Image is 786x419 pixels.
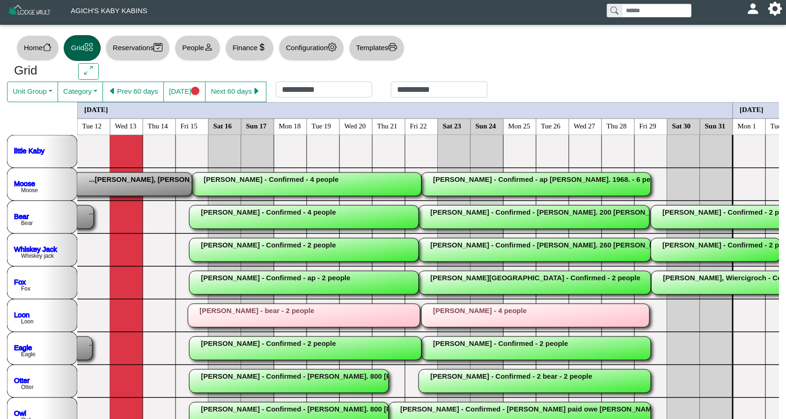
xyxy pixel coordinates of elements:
text: Fri 22 [410,122,427,129]
button: caret left fillPrev 60 days [103,82,164,102]
svg: calendar2 check [154,43,162,52]
text: Fox [21,285,30,292]
text: Otter [21,384,34,390]
button: Templatesprinter [349,35,404,61]
button: Financecurrency dollar [225,35,274,61]
svg: circle fill [191,87,200,96]
text: Sun 24 [476,122,496,129]
text: Tue 19 [312,122,331,129]
img: Z [7,4,52,20]
button: Peopleperson [175,35,220,61]
text: Whiskey jack [21,253,54,259]
text: Tue 26 [541,122,561,129]
text: Sun 17 [246,122,267,129]
a: Loon [14,310,29,318]
svg: currency dollar [257,43,266,52]
text: Tue 12 [82,122,102,129]
text: [DATE] [84,105,108,113]
text: Bear [21,220,33,226]
text: Sat 16 [213,122,232,129]
svg: gear fill [771,5,779,12]
text: Wed 13 [115,122,137,129]
svg: person [204,43,213,52]
text: Loon [21,318,34,325]
svg: caret left fill [108,87,117,96]
svg: gear [328,43,337,52]
a: Otter [14,376,29,384]
text: Mon 18 [279,122,301,129]
svg: arrows angle expand [84,66,93,75]
button: Next 60 dayscaret right fill [205,82,266,102]
button: Gridgrid [64,35,101,61]
h3: Grid [14,63,64,78]
input: Check out [391,82,487,97]
svg: person fill [749,5,757,12]
button: Configurationgear [279,35,344,61]
button: [DATE]circle fill [163,82,206,102]
text: Sat 30 [672,122,691,129]
text: Moose [21,187,38,194]
text: Mon 1 [738,122,757,129]
button: Homehouse [16,35,59,61]
svg: printer [388,43,397,52]
a: Fox [14,277,26,285]
svg: grid [84,43,93,52]
svg: house [43,43,51,52]
text: Fri 29 [639,122,656,129]
text: [DATE] [740,105,764,113]
a: Eagle [14,343,32,351]
button: Reservationscalendar2 check [105,35,170,61]
a: Bear [14,212,29,220]
button: Category [58,82,103,102]
a: Whiskey Jack [14,245,57,253]
button: Unit Group [7,82,58,102]
svg: search [610,7,618,14]
text: Eagle [21,351,36,358]
text: Wed 27 [574,122,595,129]
a: Moose [14,179,35,187]
a: little Kaby [14,146,45,154]
a: Owl [14,409,26,417]
text: Thu 28 [607,122,627,129]
button: arrows angle expand [78,63,98,80]
input: Check in [276,82,372,97]
text: Sat 23 [443,122,462,129]
text: Sun 31 [705,122,726,129]
text: Wed 20 [345,122,366,129]
text: Fri 15 [181,122,198,129]
text: Mon 25 [508,122,530,129]
svg: caret right fill [252,87,261,96]
text: Thu 21 [377,122,397,129]
text: Thu 14 [148,122,168,129]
